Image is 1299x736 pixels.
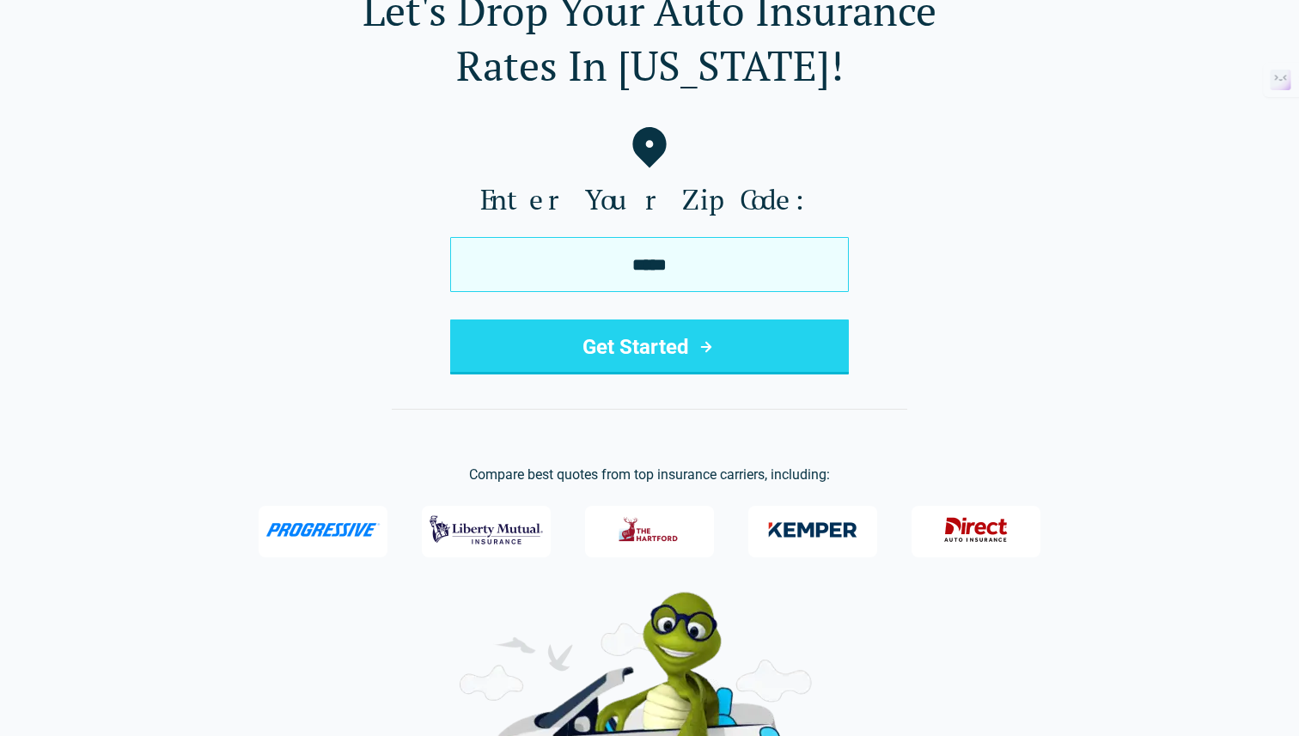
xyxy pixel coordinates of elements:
[430,508,543,552] img: Liberty Mutual
[27,465,1272,485] p: Compare best quotes from top insurance carriers, including:
[265,523,381,537] img: Progressive
[27,182,1272,216] label: Enter Your Zip Code:
[607,508,692,552] img: The Hartford
[934,508,1018,552] img: Direct General
[450,319,849,374] button: Get Started
[756,508,869,552] img: Kemper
